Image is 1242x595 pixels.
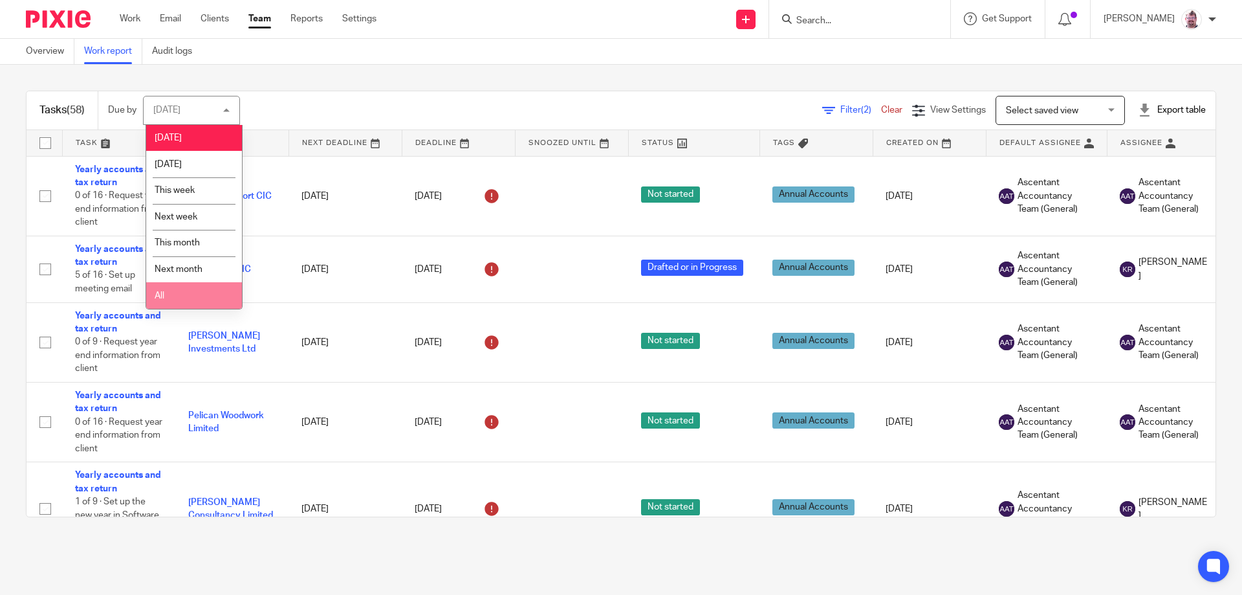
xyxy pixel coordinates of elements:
[155,238,200,247] span: This month
[1120,335,1135,350] img: svg%3E
[930,106,986,115] span: View Settings
[152,39,202,64] a: Audit logs
[75,245,161,267] a: Yearly accounts and tax return
[155,291,164,300] span: All
[108,104,136,117] p: Due by
[75,418,162,453] span: 0 of 16 · Request year end information from client
[290,12,323,25] a: Reports
[1120,414,1135,430] img: svg%3E
[75,271,135,294] span: 5 of 16 · Set up meeting email
[75,391,161,413] a: Yearly accounts and tax return
[772,186,855,203] span: Annual Accounts
[160,12,181,25] a: Email
[201,12,229,25] a: Clients
[415,412,502,432] div: [DATE]
[641,186,700,203] span: Not started
[1018,403,1094,442] span: Ascentant Accountancy Team (General)
[1006,106,1078,115] span: Select saved view
[1018,489,1094,528] span: Ascentant Accountancy Team (General)
[289,156,402,236] td: [DATE]
[26,39,74,64] a: Overview
[641,260,743,276] span: Drafted or in Progress
[342,12,376,25] a: Settings
[999,414,1014,430] img: svg%3E
[415,332,502,353] div: [DATE]
[1120,501,1135,517] img: svg%3E
[1138,256,1207,282] span: [PERSON_NAME]
[1104,12,1175,25] p: [PERSON_NAME]
[772,499,855,515] span: Annual Accounts
[75,165,161,187] a: Yearly accounts and tax return
[120,12,140,25] a: Work
[75,338,160,374] span: 0 of 9 · Request year end information from client
[999,188,1014,204] img: svg%3E
[75,471,161,493] a: Yearly accounts and tax return
[873,383,986,462] td: [DATE]
[155,265,202,274] span: Next month
[248,12,271,25] a: Team
[772,260,855,276] span: Annual Accounts
[155,160,182,169] span: [DATE]
[75,191,162,227] span: 0 of 16 · Request year end information from client
[1138,176,1207,216] span: Ascentant Accountancy Team (General)
[415,499,502,519] div: [DATE]
[67,105,85,115] span: (58)
[873,302,986,382] td: [DATE]
[1018,176,1094,216] span: Ascentant Accountancy Team (General)
[881,106,902,115] a: Clear
[75,311,161,333] a: Yearly accounts and tax return
[188,331,260,354] a: [PERSON_NAME] Investments Ltd
[1181,9,1202,30] img: KD3.png
[999,262,1014,277] img: svg%3E
[982,14,1032,23] span: Get Support
[289,383,402,462] td: [DATE]
[795,16,911,27] input: Search
[873,462,986,556] td: [DATE]
[1138,104,1206,117] div: Export table
[39,104,85,117] h1: Tasks
[289,236,402,302] td: [DATE]
[873,236,986,302] td: [DATE]
[1138,403,1207,442] span: Ascentant Accountancy Team (General)
[999,335,1014,350] img: svg%3E
[26,10,91,28] img: Pixie
[188,411,264,433] a: Pelican Woodwork Limited
[1138,322,1207,362] span: Ascentant Accountancy Team (General)
[999,501,1014,517] img: svg%3E
[773,139,795,146] span: Tags
[1018,249,1094,289] span: Ascentant Accountancy Team (General)
[415,186,502,207] div: [DATE]
[188,498,273,520] a: [PERSON_NAME] Consultancy Limited
[873,156,986,236] td: [DATE]
[641,412,700,429] span: Not started
[641,499,700,515] span: Not started
[772,412,855,429] span: Annual Accounts
[861,106,871,115] span: (2)
[1018,322,1094,362] span: Ascentant Accountancy Team (General)
[1120,188,1135,204] img: svg%3E
[75,497,159,546] span: 1 of 9 · Set up the new year in Software & Ensure prior year Journals input
[1120,262,1135,277] img: svg%3E
[840,106,881,115] span: Filter
[155,133,182,142] span: [DATE]
[155,212,197,221] span: Next week
[84,39,142,64] a: Work report
[289,462,402,556] td: [DATE]
[1138,496,1207,522] span: [PERSON_NAME]
[155,186,195,195] span: This week
[153,106,180,115] div: [DATE]
[289,302,402,382] td: [DATE]
[772,333,855,349] span: Annual Accounts
[415,259,502,280] div: [DATE]
[641,333,700,349] span: Not started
